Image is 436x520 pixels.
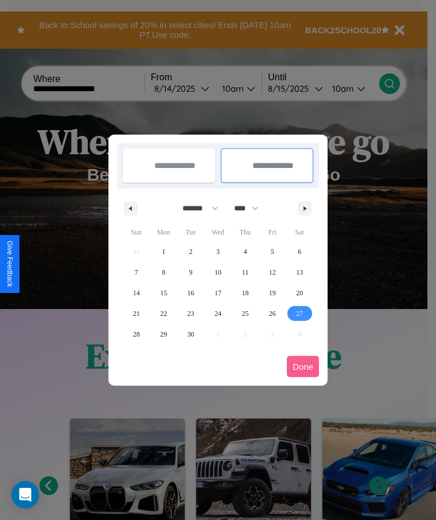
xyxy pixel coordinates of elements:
[215,283,221,303] span: 17
[232,283,259,303] button: 18
[204,303,231,324] button: 24
[271,241,274,262] span: 5
[123,283,150,303] button: 14
[123,303,150,324] button: 21
[162,241,165,262] span: 1
[215,262,221,283] span: 10
[259,303,286,324] button: 26
[232,223,259,241] span: Thu
[269,303,276,324] span: 26
[188,324,194,345] span: 30
[150,262,177,283] button: 8
[133,283,140,303] span: 14
[177,303,204,324] button: 23
[204,262,231,283] button: 10
[150,223,177,241] span: Mon
[177,283,204,303] button: 16
[216,241,220,262] span: 3
[243,241,247,262] span: 4
[296,262,303,283] span: 13
[242,303,248,324] span: 25
[204,223,231,241] span: Wed
[160,303,167,324] span: 22
[189,262,193,283] span: 9
[177,223,204,241] span: Tue
[133,303,140,324] span: 21
[232,241,259,262] button: 4
[259,223,286,241] span: Fri
[188,283,194,303] span: 16
[135,262,138,283] span: 7
[287,356,319,377] button: Done
[123,324,150,345] button: 28
[232,262,259,283] button: 11
[160,283,167,303] span: 15
[204,283,231,303] button: 17
[215,303,221,324] span: 24
[242,283,248,303] span: 18
[296,303,303,324] span: 27
[286,262,313,283] button: 13
[286,283,313,303] button: 20
[298,241,301,262] span: 6
[232,303,259,324] button: 25
[204,241,231,262] button: 3
[286,241,313,262] button: 6
[123,262,150,283] button: 7
[296,283,303,303] span: 20
[150,303,177,324] button: 22
[269,283,276,303] span: 19
[188,303,194,324] span: 23
[259,241,286,262] button: 5
[123,223,150,241] span: Sun
[286,303,313,324] button: 27
[259,262,286,283] button: 12
[133,324,140,345] span: 28
[150,283,177,303] button: 15
[150,241,177,262] button: 1
[150,324,177,345] button: 29
[177,324,204,345] button: 30
[177,262,204,283] button: 9
[11,481,39,509] div: Open Intercom Messenger
[6,241,14,287] div: Give Feedback
[160,324,167,345] span: 29
[259,283,286,303] button: 19
[286,223,313,241] span: Sat
[162,262,165,283] span: 8
[242,262,249,283] span: 11
[269,262,276,283] span: 12
[189,241,193,262] span: 2
[177,241,204,262] button: 2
